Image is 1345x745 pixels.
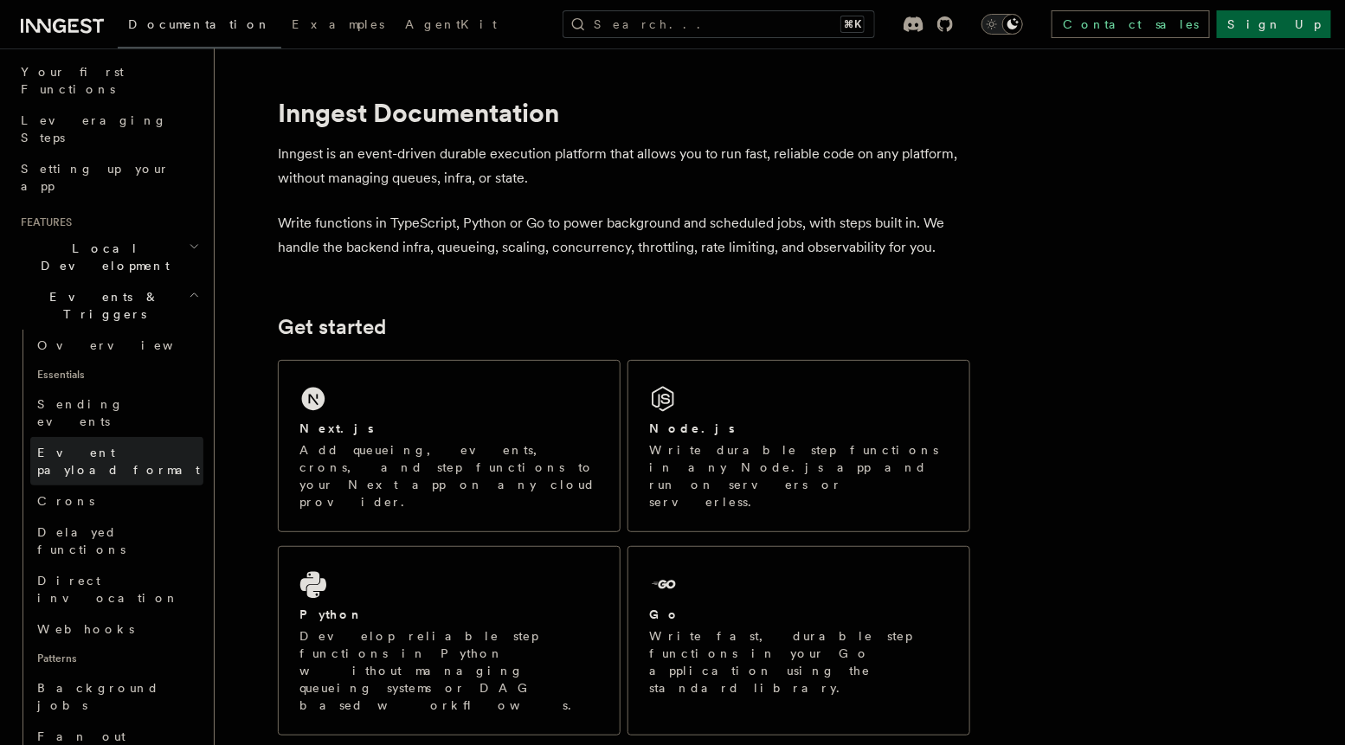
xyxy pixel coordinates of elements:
kbd: ⌘K [840,16,865,33]
a: AgentKit [395,5,507,47]
a: Overview [30,330,203,361]
a: Direct invocation [30,565,203,613]
a: Node.jsWrite durable step functions in any Node.js app and run on servers or serverless. [627,360,970,532]
span: Direct invocation [37,574,179,605]
p: Inngest is an event-driven durable execution platform that allows you to run fast, reliable code ... [278,142,970,190]
button: Local Development [14,233,203,281]
span: AgentKit [405,17,497,31]
a: Crons [30,485,203,517]
span: Overview [37,338,216,352]
span: Events & Triggers [14,288,189,323]
button: Toggle dark mode [981,14,1023,35]
a: Examples [281,5,395,47]
span: Webhooks [37,622,134,636]
p: Add queueing, events, crons, and step functions to your Next app on any cloud provider. [299,441,599,511]
span: Delayed functions [37,525,125,556]
h2: Go [649,606,680,623]
p: Write fast, durable step functions in your Go application using the standard library. [649,627,949,697]
h2: Python [299,606,364,623]
span: Patterns [30,645,203,672]
button: Search...⌘K [563,10,875,38]
span: Fan out [37,729,125,743]
a: Setting up your app [14,153,203,202]
span: Examples [292,17,384,31]
h1: Inngest Documentation [278,97,970,128]
a: Your first Functions [14,56,203,105]
h2: Node.js [649,420,735,437]
a: GoWrite fast, durable step functions in your Go application using the standard library. [627,546,970,735]
a: Sign Up [1217,10,1331,38]
p: Write functions in TypeScript, Python or Go to power background and scheduled jobs, with steps bu... [278,211,970,260]
a: Delayed functions [30,517,203,565]
a: Get started [278,315,386,339]
span: Event payload format [37,446,200,477]
a: Sending events [30,389,203,437]
h2: Next.js [299,420,374,437]
a: Leveraging Steps [14,105,203,153]
a: Next.jsAdd queueing, events, crons, and step functions to your Next app on any cloud provider. [278,360,621,532]
span: Background jobs [37,681,159,712]
span: Crons [37,494,94,508]
span: Leveraging Steps [21,113,167,145]
span: Sending events [37,397,124,428]
p: Develop reliable step functions in Python without managing queueing systems or DAG based workflows. [299,627,599,714]
button: Events & Triggers [14,281,203,330]
a: PythonDevelop reliable step functions in Python without managing queueing systems or DAG based wo... [278,546,621,735]
span: Documentation [128,17,271,31]
a: Contact sales [1052,10,1210,38]
a: Background jobs [30,672,203,721]
span: Setting up your app [21,162,170,193]
span: Features [14,215,72,229]
span: Essentials [30,361,203,389]
a: Webhooks [30,613,203,645]
a: Documentation [118,5,281,48]
span: Local Development [14,240,189,274]
span: Your first Functions [21,65,124,96]
p: Write durable step functions in any Node.js app and run on servers or serverless. [649,441,949,511]
a: Event payload format [30,437,203,485]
